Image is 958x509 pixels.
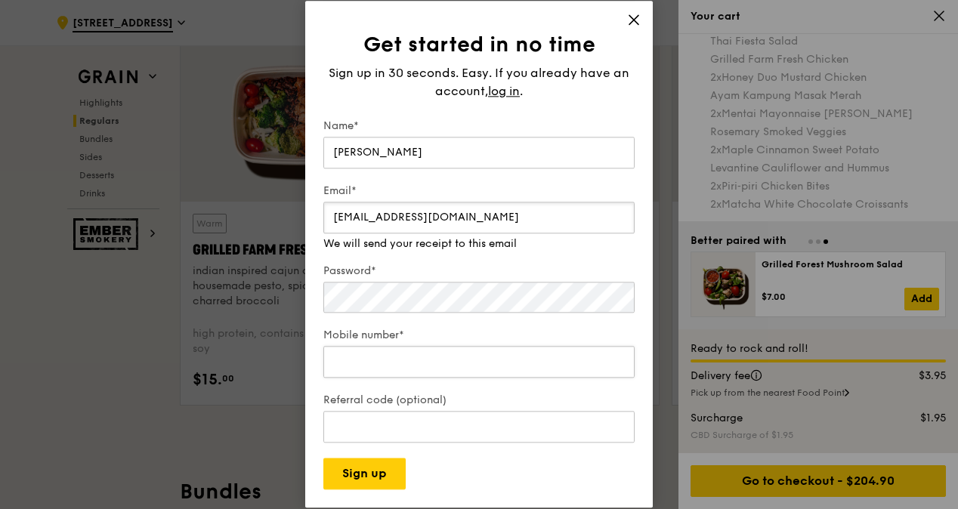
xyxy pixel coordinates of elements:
[323,264,635,279] label: Password*
[323,31,635,58] h1: Get started in no time
[323,458,406,490] button: Sign up
[323,184,635,199] label: Email*
[323,119,635,134] label: Name*
[323,393,635,409] label: Referral code (optional)
[323,236,635,251] div: We will send your receipt to this email
[323,329,635,344] label: Mobile number*
[329,66,629,98] span: Sign up in 30 seconds. Easy. If you already have an account,
[520,84,523,98] span: .
[488,82,520,100] span: log in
